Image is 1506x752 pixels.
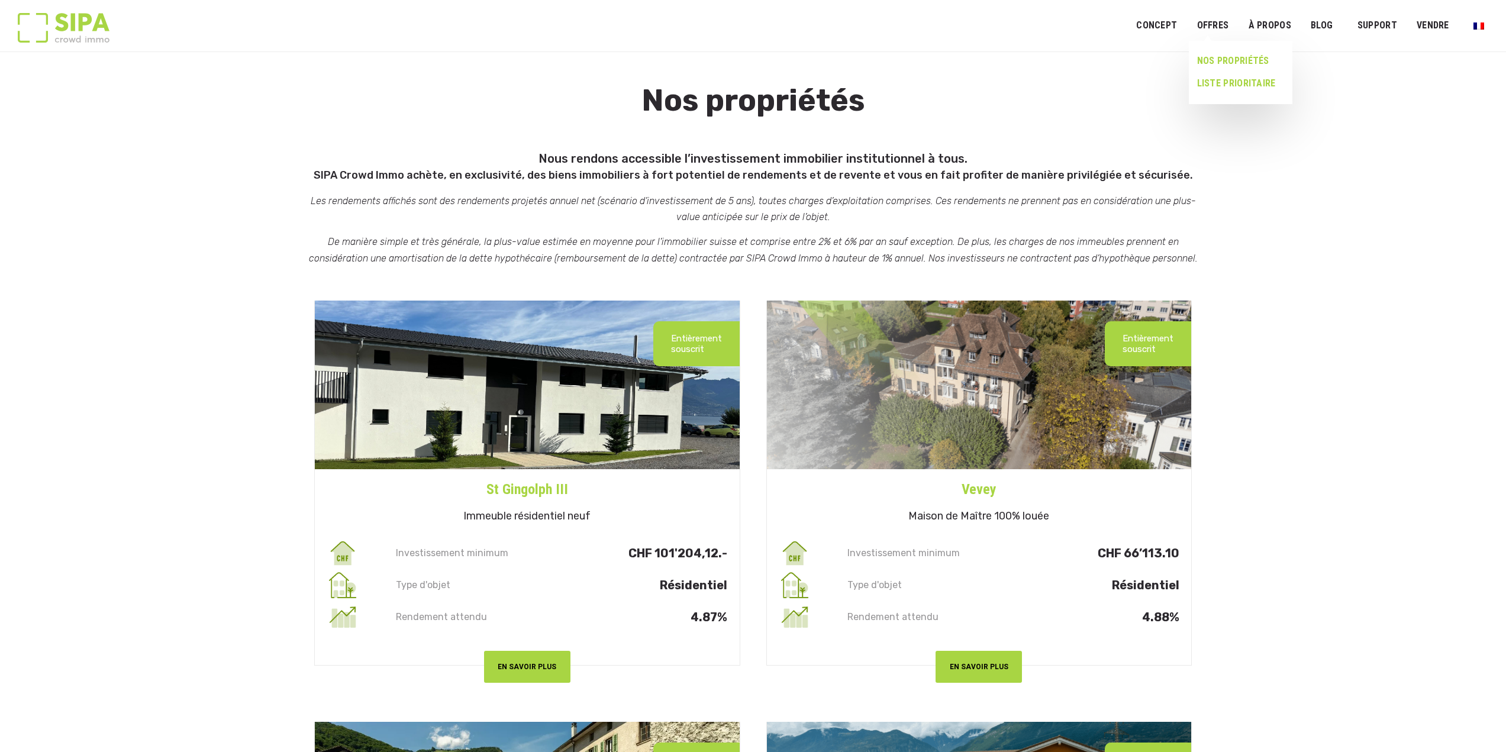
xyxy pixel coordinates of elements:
[779,601,811,633] img: rendement
[315,301,740,469] img: st-gin-iii
[1240,12,1299,39] a: À PROPOS
[394,580,560,590] p: Type d'objet
[327,601,359,633] img: rendement
[936,640,1022,654] a: EN SAVOIR PLUS
[1189,50,1283,72] a: NOS PROPRIÉTÉS
[1012,580,1179,590] p: Résidentiel
[309,236,1198,263] em: De manière simple et très générale, la plus-value estimée en moyenne pour l’immobilier suisse et ...
[1466,14,1492,37] a: Passer à
[308,84,1198,146] h1: Nos propriétés
[308,166,1198,185] p: SIPA Crowd Immo achète, en exclusivité, des biens immobiliers à fort potentiel de rendements et d...
[936,651,1022,682] button: EN SAVOIR PLUS
[1189,12,1236,39] a: OFFRES
[311,195,1196,222] em: Les rendements affichés sont des rendements projetés annuel net (scénario d’investissement de 5 a...
[484,640,570,654] a: EN SAVOIR PLUS
[845,548,1012,559] p: Investissement minimum
[18,13,109,43] img: Logo
[845,580,1012,590] p: Type d'objet
[1473,22,1484,30] img: Français
[767,469,1192,500] a: Vevey
[1303,12,1341,39] a: Blog
[484,651,570,682] button: EN SAVOIR PLUS
[315,469,740,500] a: St Gingolph III
[560,580,727,590] p: Résidentiel
[394,612,560,622] p: Rendement attendu
[327,537,359,569] img: invest_min
[1012,548,1179,559] p: CHF 66’113.10
[394,548,560,559] p: Investissement minimum
[671,333,722,354] p: Entièrement souscrit
[1409,12,1457,39] a: VENDRE
[1350,12,1405,39] a: SUPPORT
[779,569,811,601] img: type
[315,500,740,537] h5: Immeuble résidentiel neuf
[1012,612,1179,622] p: 4.88%
[327,569,359,601] img: type
[560,612,727,622] p: 4.87%
[1123,333,1173,354] p: Entièrement souscrit
[1136,11,1488,40] nav: Menu principal
[767,500,1192,537] h5: Maison de Maître 100% louée
[560,548,727,559] p: CHF 101'204,12.-
[1189,72,1283,95] a: LISTE PRIORITAIRE
[845,612,1012,622] p: Rendement attendu
[779,537,811,569] img: invest_min
[308,146,1198,185] h5: Nous rendons accessible l’investissement immobilier institutionnel à tous.
[1128,12,1185,39] a: Concept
